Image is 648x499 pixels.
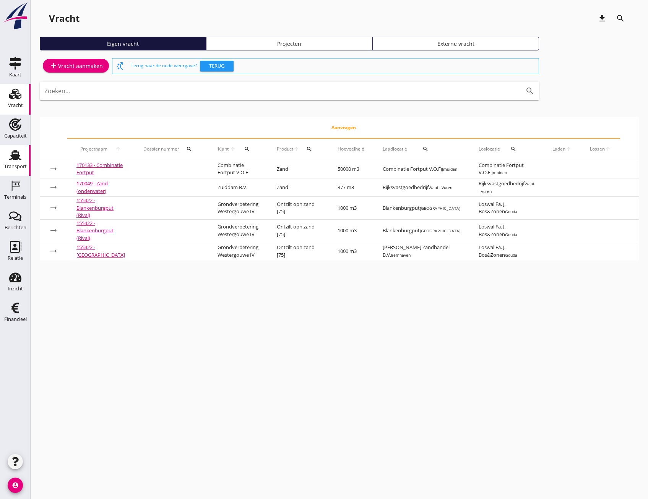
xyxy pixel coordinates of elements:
div: Transport [4,164,27,169]
a: Externe vracht [373,37,539,50]
i: search [616,14,625,23]
td: Blankenburgput [374,197,469,220]
td: Combinatie Fortput V.O.F [208,160,268,178]
a: 170049 - Zand (onderwater) [76,180,108,194]
div: Hoeveelheid [338,146,364,152]
div: Vracht aanmaken [49,61,103,70]
small: Waal - Vuren [429,185,452,190]
a: 155422 - Blankenburgput (Rival) [76,220,114,241]
div: Terug naar de oude weergave? [131,58,536,74]
td: Zuiddam B.V. [208,178,268,197]
small: Eemhaven [391,253,411,258]
div: Kaart [9,72,21,77]
td: Ontzilt oph.zand [75] [268,197,328,220]
span: 1000 m3 [338,248,357,254]
i: download [598,14,607,23]
i: arrow_right_alt [49,203,58,212]
td: Grondverbetering Westergouwe IV [208,219,268,242]
td: Combinatie Fortput V.O.F [469,160,543,178]
div: Inzicht [8,286,23,291]
div: Laadlocatie [383,140,460,158]
a: 170133 - Combinatie Fortput [76,162,123,176]
td: Blankenburgput [374,219,469,242]
a: Projecten [206,37,372,50]
span: Product [277,146,293,152]
span: 1000 m3 [338,204,357,211]
span: Lossen [590,146,605,152]
div: Financieel [4,317,27,322]
i: arrow_upward [293,146,299,152]
span: 377 m3 [338,184,354,191]
i: account_circle [8,478,23,493]
td: Combinatie Fortput V.O.F [374,160,469,178]
div: Vracht [49,12,80,24]
td: [PERSON_NAME] Zandhandel B.V. [374,242,469,261]
div: Externe vracht [376,40,536,48]
div: Terminals [4,194,26,199]
div: Dossier nummer [143,140,199,158]
small: Gouda [505,209,517,214]
i: arrow_right_alt [49,226,58,235]
span: Klant [218,146,229,152]
td: Zand [268,160,328,178]
td: Rijksvastgoedbedrijf [469,178,543,197]
td: Grondverbetering Westergouwe IV [208,197,268,220]
i: arrow_upward [605,146,611,152]
span: Laden [552,146,565,152]
small: Gouda [505,253,517,258]
a: 155422 - [GEOGRAPHIC_DATA] [76,244,125,258]
small: IJmuiden [441,167,457,172]
i: search [422,146,429,152]
th: Aanvragen [67,117,620,138]
div: Terug [203,62,231,70]
i: arrow_right_alt [49,164,58,173]
span: Projectnaam [76,146,111,152]
td: Rijksvastgoedbedrijf [374,178,469,197]
td: Zand [268,178,328,197]
td: Loswal Fa. J. Bos&Zonen [469,242,543,261]
a: Eigen vracht [40,37,206,50]
td: Ontzilt oph.zand [75] [268,219,328,242]
div: Projecten [210,40,369,48]
i: search [186,146,192,152]
div: Eigen vracht [43,40,203,48]
i: switch_access_shortcut [115,62,125,71]
small: IJmuiden [490,170,507,175]
i: arrow_right_alt [49,246,58,256]
div: Loslocatie [479,140,534,158]
td: Ontzilt oph.zand [75] [268,242,328,261]
small: Waal - Vuren [479,181,534,194]
i: search [525,86,534,96]
i: arrow_upward [111,146,125,152]
i: search [510,146,516,152]
input: Zoeken... [44,85,513,97]
a: 155422 - Blankenburgput (Rival) [76,197,114,219]
small: [GEOGRAPHIC_DATA] [420,206,460,211]
button: Terug [200,61,234,71]
img: logo-small.a267ee39.svg [2,2,29,30]
i: add [49,61,58,70]
small: [GEOGRAPHIC_DATA] [420,228,460,233]
div: Vracht [8,103,23,108]
i: arrow_upward [229,146,237,152]
div: Relatie [8,256,23,261]
div: Capaciteit [4,133,27,138]
span: 1000 m3 [338,227,357,234]
td: Loswal Fa. J. Bos&Zonen [469,197,543,220]
td: Loswal Fa. J. Bos&Zonen [469,219,543,242]
td: Grondverbetering Westergouwe IV [208,242,268,261]
small: Gouda [505,232,517,237]
div: Berichten [5,225,26,230]
i: arrow_upward [565,146,572,152]
span: 50000 m3 [338,165,359,172]
i: search [244,146,250,152]
a: Vracht aanmaken [43,59,109,73]
i: search [306,146,312,152]
i: arrow_right_alt [49,183,58,192]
